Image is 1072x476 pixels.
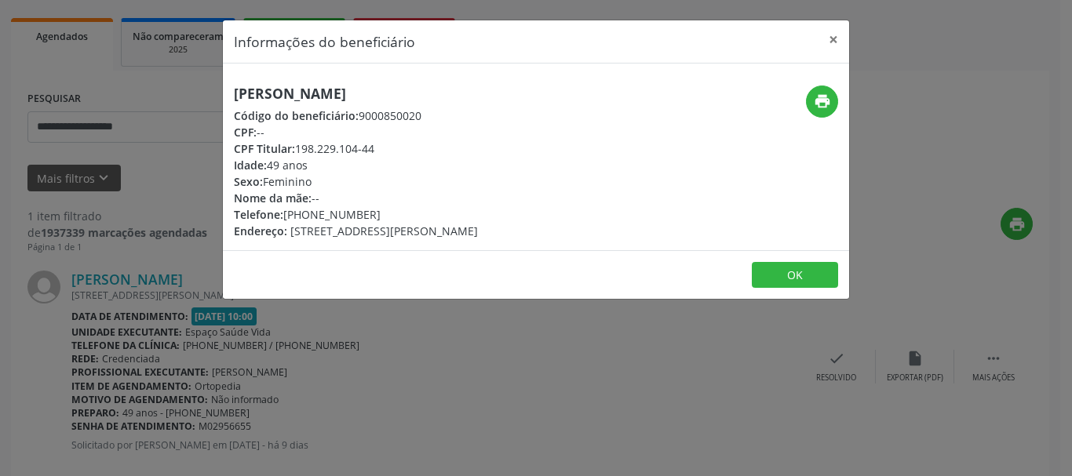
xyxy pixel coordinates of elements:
[234,191,312,205] span: Nome da mãe:
[814,93,831,110] i: print
[234,173,478,190] div: Feminino
[234,158,267,173] span: Idade:
[806,85,838,118] button: print
[234,141,295,156] span: CPF Titular:
[752,262,838,289] button: OK
[234,108,359,123] span: Código do beneficiário:
[818,20,849,59] button: Close
[234,31,415,52] h5: Informações do beneficiário
[234,157,478,173] div: 49 anos
[234,125,257,140] span: CPF:
[234,206,478,223] div: [PHONE_NUMBER]
[234,174,263,189] span: Sexo:
[234,107,478,124] div: 9000850020
[234,140,478,157] div: 198.229.104-44
[290,223,478,238] span: [STREET_ADDRESS][PERSON_NAME]
[234,223,287,238] span: Endereço:
[234,85,478,102] h5: [PERSON_NAME]
[234,124,478,140] div: --
[234,190,478,206] div: --
[234,207,283,222] span: Telefone:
